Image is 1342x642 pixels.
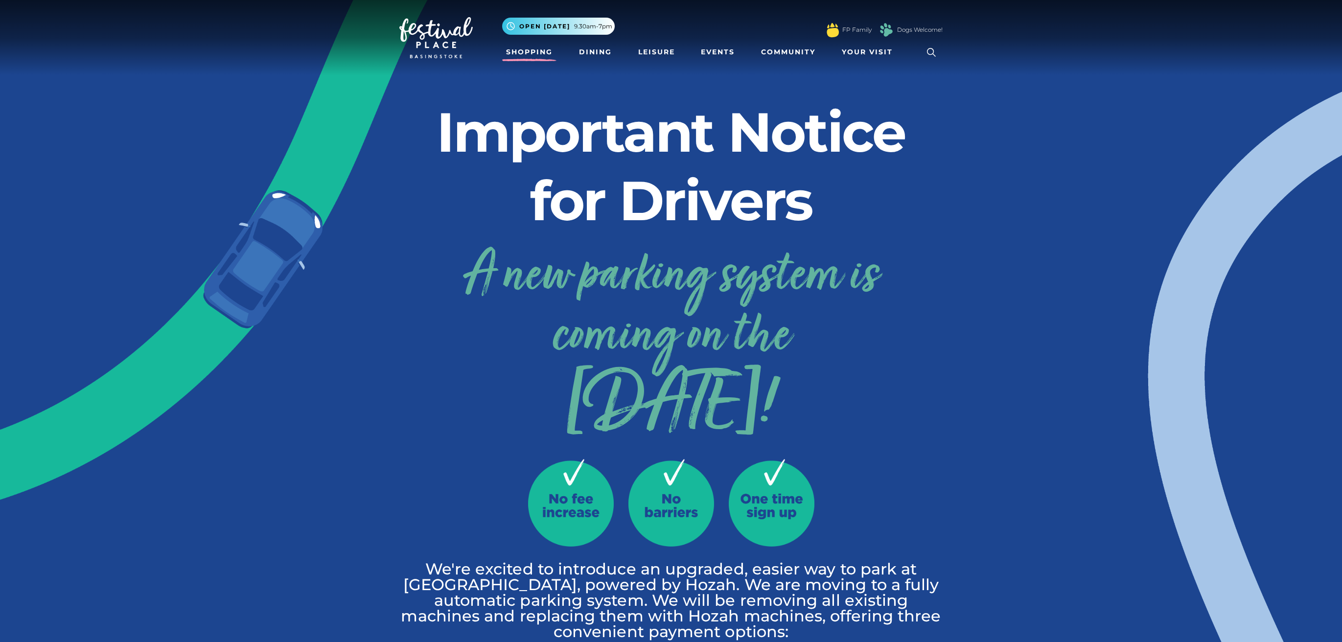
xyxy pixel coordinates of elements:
a: Your Visit [838,43,902,61]
span: [DATE]! [399,380,943,435]
p: We're excited to introduce an upgraded, easier way to park at [GEOGRAPHIC_DATA], powered by Hozah... [399,561,943,640]
span: Open [DATE] [519,22,570,31]
a: Leisure [634,43,679,61]
a: Dogs Welcome! [897,25,943,34]
h2: Important Notice for Drivers [399,98,943,235]
span: Your Visit [842,47,893,57]
a: Events [697,43,739,61]
a: A new parking system is coming on the[DATE]! [399,238,943,435]
a: Shopping [502,43,556,61]
button: Open [DATE] 9.30am-7pm [502,18,615,35]
span: 9.30am-7pm [574,22,612,31]
a: Community [757,43,819,61]
a: FP Family [842,25,872,34]
img: Festival Place Logo [399,17,473,58]
a: Dining [575,43,616,61]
